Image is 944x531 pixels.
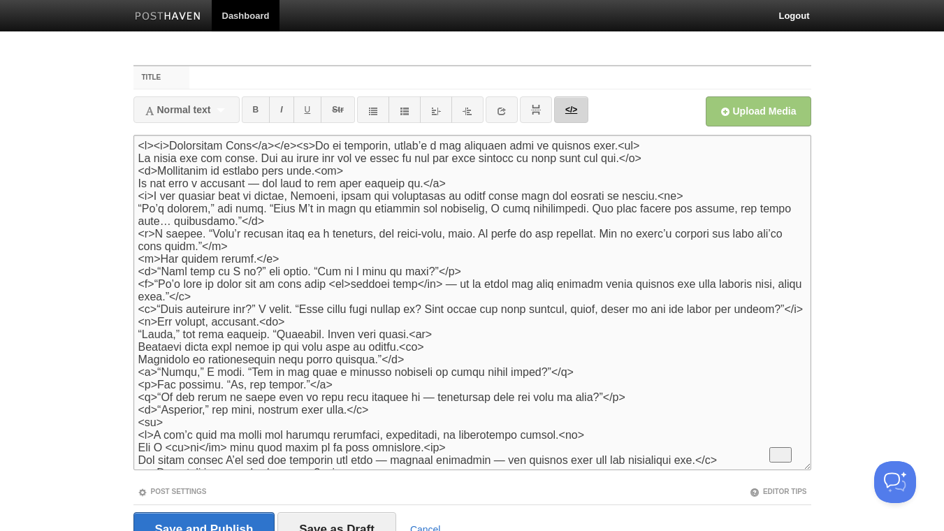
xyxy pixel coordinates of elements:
a: B [242,96,270,123]
img: pagebreak-icon.png [531,105,541,115]
a: Str [321,96,355,123]
a: I [269,96,293,123]
a: U [293,96,322,123]
iframe: Help Scout Beacon - Open [874,461,916,503]
span: Normal text [145,104,211,115]
a: </> [554,96,588,123]
label: Title [133,66,190,89]
textarea: To enrich screen reader interactions, please activate Accessibility in Grammarly extension settings [133,135,811,470]
a: Post Settings [138,488,207,495]
img: Posthaven-bar [135,12,201,22]
del: Str [332,105,344,115]
a: Editor Tips [750,488,807,495]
